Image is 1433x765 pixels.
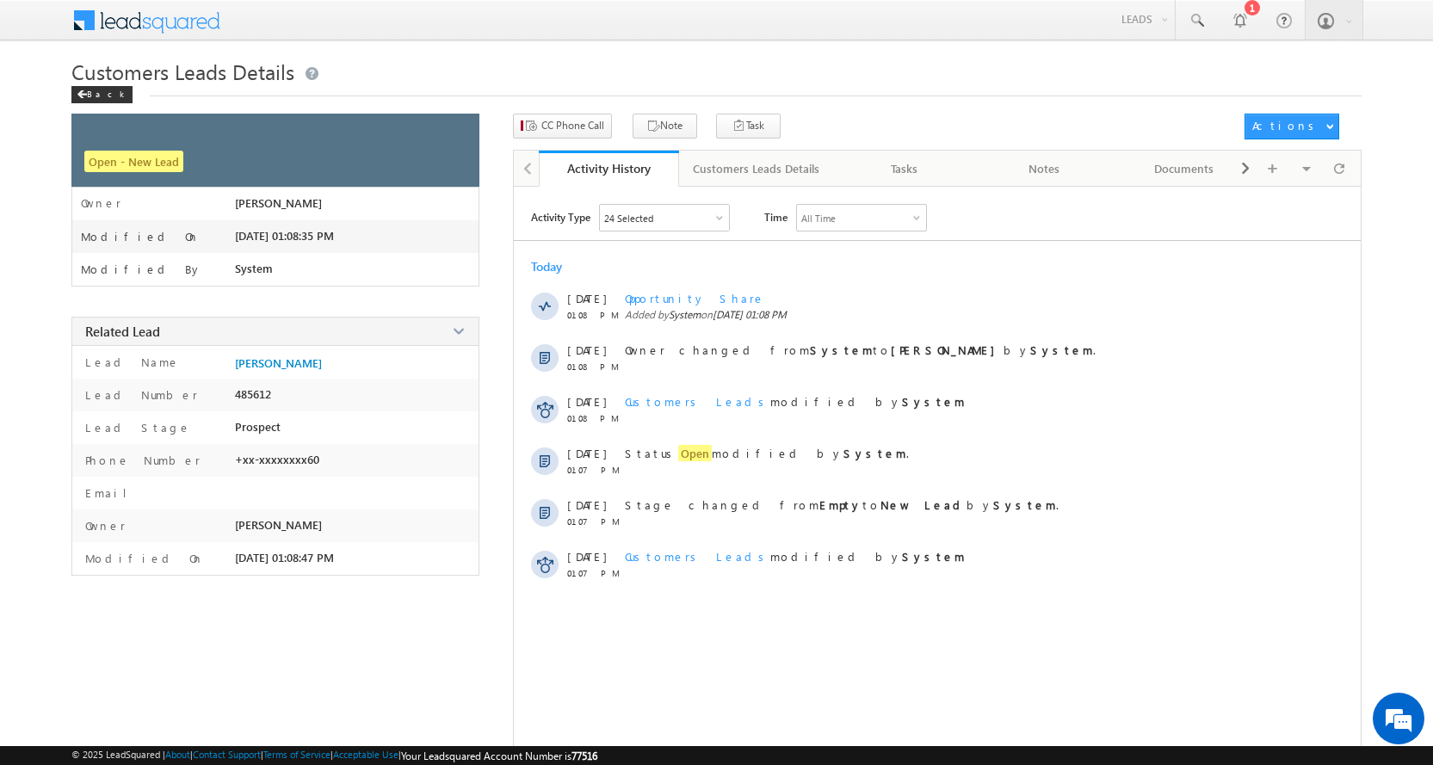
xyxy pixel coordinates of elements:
strong: System [993,497,1056,512]
div: Actions [1252,118,1320,133]
div: Activity History [552,160,666,176]
span: Activity Type [531,204,590,230]
span: Time [764,204,788,230]
strong: System [1030,342,1093,357]
span: [DATE] [567,497,606,512]
a: Notes [975,151,1115,187]
span: [DATE] 01:08:47 PM [235,551,334,564]
span: Your Leadsquared Account Number is [401,750,597,762]
span: System [235,262,273,275]
strong: System [810,342,873,357]
div: 24 Selected [604,213,653,224]
label: Lead Number [81,387,198,402]
span: modified by [625,549,965,564]
span: 01:08 PM [567,310,619,320]
div: Customers Leads Details [693,158,819,179]
span: CC Phone Call [541,118,604,133]
a: Activity History [539,151,679,187]
span: Opportunity Share [625,291,765,305]
a: About [165,749,190,760]
label: Lead Name [81,355,180,369]
a: Acceptable Use [333,749,398,760]
strong: System [902,549,965,564]
span: Owner changed from to by . [625,342,1096,357]
span: Open [678,445,712,461]
span: Related Lead [85,323,160,340]
span: Prospect [235,420,281,434]
span: [DATE] [567,394,606,409]
span: Open - New Lead [84,151,183,172]
button: Task [716,114,781,139]
strong: System [843,446,906,460]
a: Documents [1115,151,1255,187]
label: Owner [81,196,121,210]
span: [DATE] [567,291,606,305]
strong: [PERSON_NAME] [891,342,1004,357]
div: Documents [1128,158,1239,179]
div: Tasks [849,158,960,179]
span: [DATE] [567,446,606,460]
label: Modified By [81,262,202,276]
span: [DATE] 01:08 PM [713,308,787,321]
span: System [669,308,701,321]
div: Back [71,86,133,103]
label: Modified On [81,230,200,244]
label: Owner [81,518,126,533]
span: 01:07 PM [567,568,619,578]
a: Terms of Service [263,749,330,760]
a: Customers Leads Details [679,151,835,187]
label: Lead Stage [81,420,191,435]
label: Modified On [81,551,204,565]
span: Status modified by . [625,445,909,461]
span: 77516 [571,750,597,762]
div: Today [531,258,587,275]
label: Phone Number [81,453,201,467]
span: Customers Leads [625,549,770,564]
span: [DATE] [567,549,606,564]
span: modified by [625,394,965,409]
span: © 2025 LeadSquared | | | | | [71,749,597,762]
div: Notes [989,158,1100,179]
button: Actions [1245,114,1339,139]
span: Customers Leads Details [71,58,294,85]
button: Note [633,114,697,139]
div: All Time [801,213,836,224]
span: 01:08 PM [567,361,619,372]
strong: New Lead [880,497,967,512]
span: 01:07 PM [567,516,619,527]
button: CC Phone Call [513,114,612,139]
a: Contact Support [193,749,261,760]
a: Tasks [835,151,975,187]
span: [PERSON_NAME] [235,196,322,210]
span: Customers Leads [625,394,770,409]
label: Email [81,485,140,500]
strong: Empty [819,497,862,512]
span: 01:08 PM [567,413,619,423]
span: [DATE] [567,342,606,357]
span: +xx-xxxxxxxx60 [235,453,319,466]
span: 01:07 PM [567,465,619,475]
span: 485612 [235,387,271,401]
span: Added by on [625,308,1288,321]
span: Stage changed from to by . [625,497,1059,512]
span: [DATE] 01:08:35 PM [235,229,334,243]
span: [PERSON_NAME] [235,518,322,532]
div: Owner Changed,Status Changed,Stage Changed,Source Changed,Notes & 19 more.. [600,205,729,231]
a: [PERSON_NAME] [235,356,322,370]
strong: System [902,394,965,409]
